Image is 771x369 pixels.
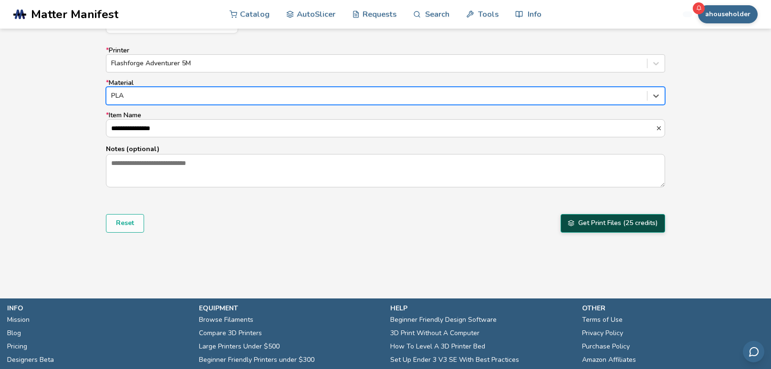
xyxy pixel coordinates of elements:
[390,353,519,367] a: Set Up Ender 3 V3 SE With Best Practices
[199,353,314,367] a: Beginner Friendly Printers under $300
[582,313,623,327] a: Terms of Use
[7,313,30,327] a: Mission
[561,214,665,232] button: Get Print Files (25 credits)
[582,340,630,353] a: Purchase Policy
[106,214,144,232] button: Reset
[390,327,479,340] a: 3D Print Without A Computer
[7,340,27,353] a: Pricing
[199,340,280,353] a: Large Printers Under $500
[582,353,636,367] a: Amazon Affiliates
[743,341,764,362] button: Send feedback via email
[106,79,665,105] label: Material
[7,303,189,313] p: info
[106,120,656,137] input: *Item Name
[698,5,758,23] button: ahouseholder
[199,303,381,313] p: equipment
[106,47,665,72] label: Printer
[199,313,253,327] a: Browse Filaments
[390,313,497,327] a: Beginner Friendly Design Software
[199,327,262,340] a: Compare 3D Printers
[582,303,764,313] p: other
[7,327,21,340] a: Blog
[31,8,118,21] span: Matter Manifest
[390,340,485,353] a: How To Level A 3D Printer Bed
[106,144,665,154] p: Notes (optional)
[106,154,665,187] textarea: Notes (optional)
[656,125,665,132] button: *Item Name
[582,327,623,340] a: Privacy Policy
[390,303,573,313] p: help
[106,112,665,137] label: Item Name
[7,353,54,367] a: Designers Beta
